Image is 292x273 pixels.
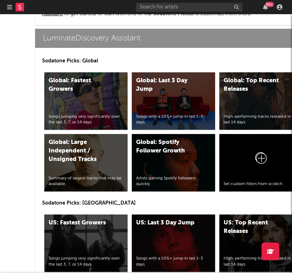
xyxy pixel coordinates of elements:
div: Songs with a 10%+ jump in last 1-3 days. [136,114,211,126]
div: Global: Last 3 Day Jump [136,77,196,94]
div: Artists gaining Spotify followers quickly. [136,175,211,188]
div: 99 + [265,2,274,7]
a: US: Fastest GrowersSongs jumping very significantly over the last 3, 7, or 14 days. [44,214,128,272]
div: US: Last 3 Day Jump [136,219,196,227]
input: Search for artists [136,3,242,12]
div: Global: Fastest Growers [49,77,108,94]
div: Songs with a 10%+ jump in last 1-3 days. [136,256,211,268]
a: Global: Last 3 Day JumpSongs with a 10%+ jump in last 1-3 days. [132,72,215,130]
div: Songs jumping very significantly over the last 3, 7, or 14 days. [49,256,123,268]
a: US: Last 3 Day JumpSongs with a 10%+ jump in last 1-3 days. [132,214,215,272]
button: 99+ [263,4,268,10]
a: Global: Spotify Follower GrowthArtists gaining Spotify followers quickly. [132,134,215,191]
a: Global: Fastest GrowersSongs jumping very significantly over the last 3, 7, or 14 days. [44,72,128,130]
div: US: Fastest Growers [49,219,108,227]
div: Summary of largest tracks that may be available. [49,175,123,188]
a: Global: Large Independent / Unsigned TracksSummary of largest tracks that may be available. [44,134,128,191]
div: Global: Large Independent / Unsigned Tracks [49,138,108,164]
div: US: Top Recent Releases [224,219,283,236]
div: Global: Spotify Follower Growth [136,138,196,155]
div: Global: Top Recent Releases [224,77,283,94]
div: Songs jumping very significantly over the last 3, 7, or 14 days. [49,114,123,126]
